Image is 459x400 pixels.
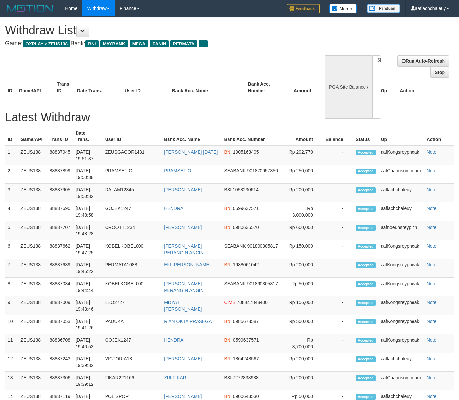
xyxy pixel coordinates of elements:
[378,184,424,202] td: aaflachchaleuy
[285,184,323,202] td: Rp 200,000
[233,225,259,230] span: 0980635570
[5,296,18,315] td: 9
[18,146,47,165] td: ZEUS138
[356,187,376,193] span: Accepted
[47,259,73,278] td: 88837639
[122,78,169,97] th: User ID
[5,78,16,97] th: ID
[397,55,449,67] a: Run Auto-Refresh
[233,206,259,211] span: 0599637571
[18,240,47,259] td: ZEUS138
[5,372,18,390] td: 13
[224,394,231,399] span: BNI
[73,240,103,259] td: [DATE] 19:47:25
[323,127,353,146] th: Balance
[164,337,183,343] a: HENDRA
[103,278,162,296] td: KOBELKOBEL000
[54,78,75,97] th: Trans ID
[285,165,323,184] td: Rp 250,000
[427,300,437,305] a: Note
[5,111,454,124] h1: Latest Withdraw
[323,353,353,372] td: -
[427,262,437,267] a: Note
[103,240,162,259] td: KOBELKOBEL000
[161,127,221,146] th: Bank Acc. Name
[233,337,259,343] span: 0599637571
[164,149,218,155] a: [PERSON_NAME] [DATE]
[18,202,47,221] td: ZEUS138
[321,78,356,97] th: Balance
[224,356,231,361] span: BNI
[378,78,397,97] th: Op
[224,243,246,249] span: SEABANK
[47,353,73,372] td: 88837243
[73,334,103,353] td: [DATE] 19:40:53
[164,206,183,211] a: HENDRA
[85,40,98,47] span: BNI
[367,4,400,13] img: panduan.png
[427,206,437,211] a: Note
[233,262,259,267] span: 1988061042
[224,281,246,286] span: SEABANK
[18,259,47,278] td: ZEUS138
[285,146,323,165] td: Rp 202,770
[224,149,231,155] span: BNI
[224,337,231,343] span: BNI
[5,278,18,296] td: 8
[427,281,437,286] a: Note
[73,259,103,278] td: [DATE] 19:45:22
[47,315,73,334] td: 88837053
[427,319,437,324] a: Note
[285,353,323,372] td: Rp 200,000
[323,221,353,240] td: -
[356,300,376,306] span: Accepted
[224,262,231,267] span: BNI
[378,259,424,278] td: aafKongsreypheak
[73,296,103,315] td: [DATE] 19:43:46
[323,296,353,315] td: -
[427,225,437,230] a: Note
[224,225,231,230] span: BNI
[103,127,162,146] th: User ID
[378,334,424,353] td: aafKongsreypheak
[427,356,437,361] a: Note
[424,127,454,146] th: Action
[164,300,202,312] a: FIDYAT [PERSON_NAME]
[285,296,323,315] td: Rp 156,000
[237,300,267,305] span: 708447848400
[323,259,353,278] td: -
[73,165,103,184] td: [DATE] 19:50:38
[378,278,424,296] td: aafKongsreypheak
[164,187,202,192] a: [PERSON_NAME]
[103,146,162,165] td: ZEUSGACOR1431
[73,278,103,296] td: [DATE] 19:44:44
[47,240,73,259] td: 88837662
[47,221,73,240] td: 88837707
[356,356,376,362] span: Accepted
[5,184,18,202] td: 3
[233,319,259,324] span: 0985678587
[323,146,353,165] td: -
[47,184,73,202] td: 88837905
[103,334,162,353] td: GOJEK1247
[169,78,245,97] th: Bank Acc. Name
[73,353,103,372] td: [DATE] 19:39:32
[233,375,259,380] span: 7272838938
[378,372,424,390] td: aafChannsomoeurn
[427,187,437,192] a: Note
[73,127,103,146] th: Date Trans.
[47,334,73,353] td: 88836708
[224,206,231,211] span: BNI
[5,146,18,165] td: 1
[47,202,73,221] td: 88837690
[47,372,73,390] td: 88837306
[5,353,18,372] td: 12
[285,372,323,390] td: Rp 200,000
[164,281,204,293] a: [PERSON_NAME] PERANGIN ANGIN
[5,259,18,278] td: 7
[287,4,320,13] img: Feedback.jpg
[103,259,162,278] td: PERMATA1088
[5,40,299,47] h4: Game: Bank:
[18,165,47,184] td: ZEUS138
[378,127,424,146] th: Op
